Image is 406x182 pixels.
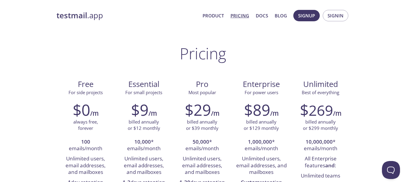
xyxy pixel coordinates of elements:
[325,162,335,169] strong: and
[296,137,345,154] li: * emails/month
[302,89,339,95] span: Best of everything
[185,101,211,119] h2: $29
[303,119,338,132] p: billed annually or $299 monthly
[382,161,400,179] iframe: Help Scout Beacon - Open
[248,138,272,145] strong: 1,000,000
[120,79,168,89] span: Essential
[119,137,169,154] li: * emails/month
[61,79,110,89] span: Free
[193,138,209,145] strong: 50,000
[128,119,160,132] p: billed annually or $12 monthly
[81,138,90,145] strong: 100
[186,119,218,132] p: billed annually or $39 monthly
[333,108,341,118] h6: /m
[61,137,110,154] li: emails/month
[119,154,169,178] li: Unlimited users, email addresses, and mailboxes
[244,119,279,132] p: billed annually or $129 monthly
[125,89,162,95] span: For small projects
[61,154,110,178] li: Unlimited users, email addresses, and mailboxes
[180,44,226,62] h1: Pricing
[90,108,99,118] h6: /m
[293,10,320,21] button: Signup
[148,108,157,118] h6: /m
[309,100,333,120] span: 269
[244,101,270,119] h2: $89
[245,89,278,95] span: For power users
[300,101,333,119] h2: $
[56,10,87,21] strong: testmail
[236,137,287,154] li: * emails/month
[230,12,249,19] a: Pricing
[275,12,287,19] a: Blog
[236,154,287,178] li: Unlimited users, email addresses, and mailboxes
[188,89,216,95] span: Most popular
[296,154,345,171] li: All Enterprise features :
[178,137,227,154] li: * emails/month
[73,101,90,119] h2: $0
[131,101,148,119] h2: $9
[134,138,151,145] strong: 10,000
[303,79,338,89] span: Unlimited
[270,108,279,118] h6: /m
[256,12,268,19] a: Docs
[178,154,227,178] li: Unlimited users, email addresses, and mailboxes
[296,171,345,181] li: Unlimited teams
[306,138,333,145] strong: 10,000,000
[178,79,227,89] span: Pro
[73,119,98,132] p: always free, forever
[211,108,219,118] h6: /m
[298,12,315,19] span: Signup
[56,10,198,21] a: testmail.app
[328,12,343,19] span: Signin
[323,10,348,21] button: Signin
[236,79,287,89] span: Enterprise
[203,12,224,19] a: Product
[69,89,103,95] span: For side projects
